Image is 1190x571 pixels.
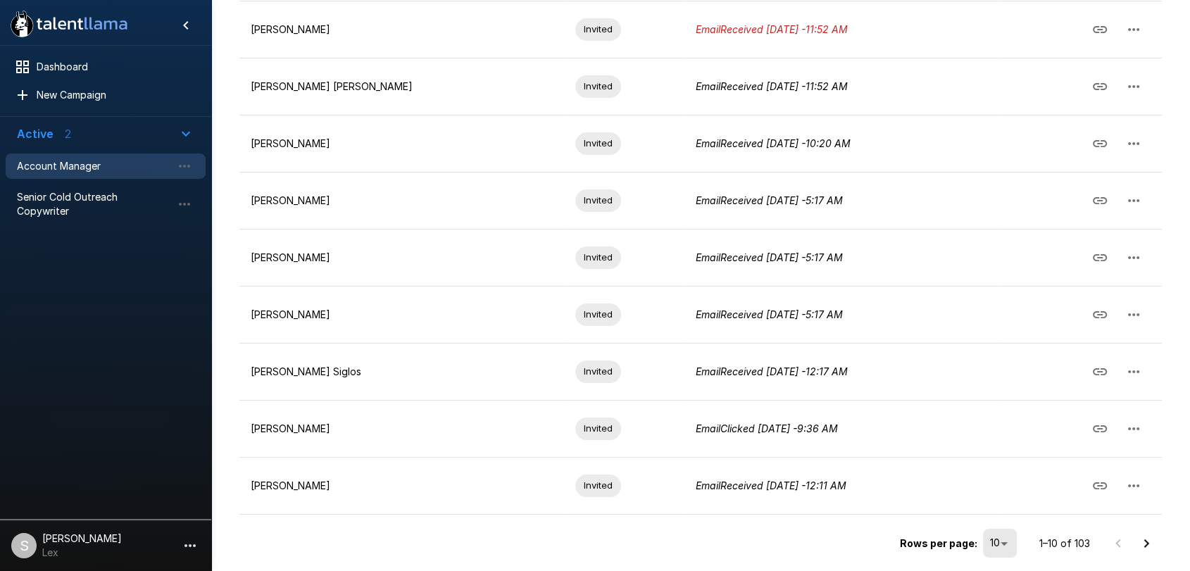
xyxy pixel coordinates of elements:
p: [PERSON_NAME] [251,137,553,151]
i: Email Received [DATE] - 10:20 AM [696,137,851,149]
span: Invited [575,308,621,321]
i: Email Received [DATE] - 11:52 AM [696,23,848,35]
p: [PERSON_NAME] [251,194,553,208]
span: Copy Interview Link [1083,79,1117,91]
span: Copy Interview Link [1083,364,1117,376]
i: Email Received [DATE] - 12:11 AM [696,479,846,491]
i: Email Received [DATE] - 11:52 AM [696,80,848,92]
span: Invited [575,80,621,93]
span: Copy Interview Link [1083,478,1117,490]
span: Copy Interview Link [1083,193,1117,205]
p: [PERSON_NAME] [251,251,553,265]
p: [PERSON_NAME] Siglos [251,365,553,379]
button: Go to next page [1132,529,1160,558]
span: Invited [575,23,621,36]
span: Copy Interview Link [1083,136,1117,148]
span: Copy Interview Link [1083,307,1117,319]
span: Copy Interview Link [1083,421,1117,433]
p: [PERSON_NAME] [251,23,553,37]
span: Invited [575,479,621,492]
i: Email Clicked [DATE] - 9:36 AM [696,422,838,434]
i: Email Received [DATE] - 5:17 AM [696,308,843,320]
i: Email Received [DATE] - 5:17 AM [696,194,843,206]
p: [PERSON_NAME] [251,308,553,322]
span: Copy Interview Link [1083,22,1117,34]
span: Invited [575,194,621,207]
p: Rows per page: [900,537,977,551]
span: Invited [575,422,621,435]
p: [PERSON_NAME] [251,479,553,493]
span: Invited [575,137,621,150]
i: Email Received [DATE] - 5:17 AM [696,251,843,263]
span: Invited [575,365,621,378]
p: [PERSON_NAME] [251,422,553,436]
i: Email Received [DATE] - 12:17 AM [696,365,848,377]
span: Copy Interview Link [1083,250,1117,262]
div: 10 [983,529,1017,557]
span: Invited [575,251,621,264]
p: 1–10 of 103 [1039,537,1090,551]
p: [PERSON_NAME] [PERSON_NAME] [251,80,553,94]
